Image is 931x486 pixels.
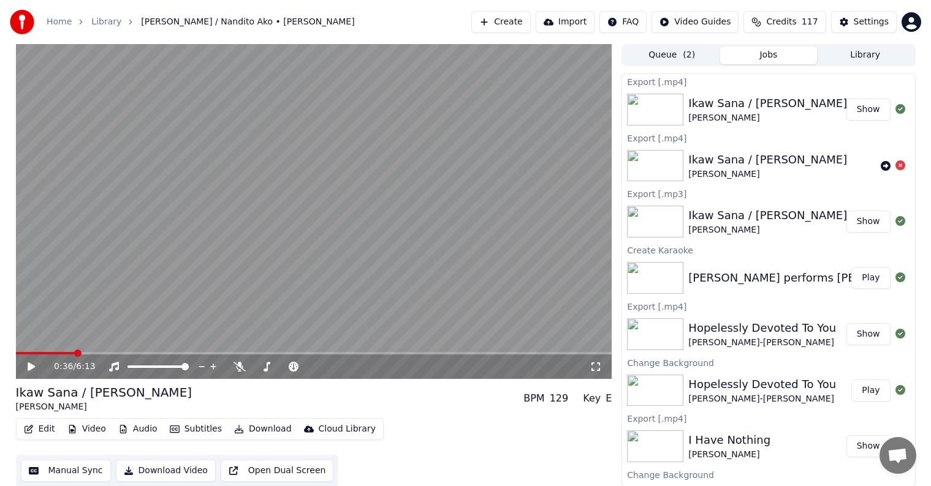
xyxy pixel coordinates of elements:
[688,207,847,224] div: Ikaw Sana / [PERSON_NAME]
[743,11,826,33] button: Credits117
[688,95,847,112] div: Ikaw Sana / [PERSON_NAME]
[688,224,847,236] div: [PERSON_NAME]
[622,355,914,370] div: Change Background
[229,421,297,438] button: Download
[688,393,836,405] div: [PERSON_NAME]-[PERSON_NAME]
[523,391,544,406] div: BPM
[622,467,914,482] div: Change Background
[16,384,192,401] div: Ikaw Sana / [PERSON_NAME]
[536,11,595,33] button: Import
[116,460,216,482] button: Download Video
[54,361,83,373] div: /
[113,421,162,438] button: Audio
[851,379,890,402] button: Play
[688,432,770,449] div: I Have Nothing
[622,74,914,89] div: Export [.mp4]
[817,47,914,64] button: Library
[688,151,847,168] div: Ikaw Sana / [PERSON_NAME]
[21,460,111,482] button: Manual Sync
[652,11,739,33] button: Video Guides
[19,421,60,438] button: Edit
[599,11,647,33] button: FAQ
[47,16,355,28] nav: breadcrumb
[854,16,889,28] div: Settings
[831,11,897,33] button: Settings
[688,112,847,124] div: [PERSON_NAME]
[471,11,531,33] button: Create
[683,49,695,61] span: ( 2 )
[846,211,891,233] button: Show
[583,391,601,406] div: Key
[846,435,891,457] button: Show
[606,391,612,406] div: E
[221,460,334,482] button: Open Dual Screen
[165,421,227,438] button: Subtitles
[63,421,111,438] button: Video
[846,99,891,121] button: Show
[550,391,569,406] div: 129
[688,320,836,337] div: Hopelessly Devoted To You
[851,267,890,289] button: Play
[622,242,914,257] div: Create Karaoke
[623,47,720,64] button: Queue
[76,361,95,373] span: 6:13
[10,10,34,34] img: youka
[802,16,818,28] span: 117
[47,16,72,28] a: Home
[688,376,836,393] div: Hopelessly Devoted To You
[688,449,770,461] div: [PERSON_NAME]
[54,361,73,373] span: 0:36
[688,168,847,181] div: [PERSON_NAME]
[688,337,836,349] div: [PERSON_NAME]-[PERSON_NAME]
[766,16,796,28] span: Credits
[846,323,891,345] button: Show
[16,401,192,413] div: [PERSON_NAME]
[880,437,916,474] a: Open chat
[141,16,354,28] span: [PERSON_NAME] / Nandito Ako • [PERSON_NAME]
[720,47,817,64] button: Jobs
[622,299,914,313] div: Export [.mp4]
[622,411,914,425] div: Export [.mp4]
[91,16,121,28] a: Library
[319,423,376,435] div: Cloud Library
[622,130,914,145] div: Export [.mp4]
[622,186,914,201] div: Export [.mp3]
